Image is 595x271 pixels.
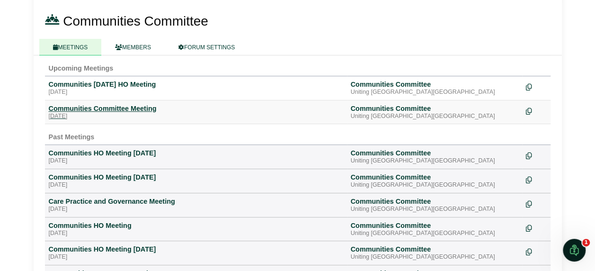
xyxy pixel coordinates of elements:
[351,221,518,237] a: Communities Committee Uniting [GEOGRAPHIC_DATA][GEOGRAPHIC_DATA]
[526,104,547,117] div: Make a copy
[351,253,518,261] div: Uniting [GEOGRAPHIC_DATA][GEOGRAPHIC_DATA]
[49,245,343,253] div: Communities HO Meeting [DATE]
[165,39,249,55] a: FORUM SETTINGS
[49,253,343,261] div: [DATE]
[49,149,343,165] a: Communities HO Meeting [DATE] [DATE]
[49,245,343,261] a: Communities HO Meeting [DATE] [DATE]
[582,239,590,246] span: 1
[351,80,518,96] a: Communities Committee Uniting [GEOGRAPHIC_DATA][GEOGRAPHIC_DATA]
[351,173,518,181] div: Communities Committee
[351,206,518,213] div: Uniting [GEOGRAPHIC_DATA][GEOGRAPHIC_DATA]
[526,80,547,93] div: Make a copy
[351,245,518,253] div: Communities Committee
[351,157,518,165] div: Uniting [GEOGRAPHIC_DATA][GEOGRAPHIC_DATA]
[351,173,518,189] a: Communities Committee Uniting [GEOGRAPHIC_DATA][GEOGRAPHIC_DATA]
[49,181,343,189] div: [DATE]
[526,173,547,186] div: Make a copy
[63,14,208,28] span: Communities Committee
[49,206,343,213] div: [DATE]
[49,173,343,181] div: Communities HO Meeting [DATE]
[351,80,518,89] div: Communities Committee
[49,80,343,89] div: Communities [DATE] HO Meeting
[563,239,586,262] iframe: Intercom live chat
[49,113,343,120] div: [DATE]
[49,89,343,96] div: [DATE]
[49,197,343,213] a: Care Practice and Governance Meeting [DATE]
[49,64,114,72] span: Upcoming Meetings
[526,245,547,258] div: Make a copy
[526,149,547,162] div: Make a copy
[49,221,343,237] a: Communities HO Meeting [DATE]
[351,197,518,206] div: Communities Committee
[351,197,518,213] a: Communities Committee Uniting [GEOGRAPHIC_DATA][GEOGRAPHIC_DATA]
[351,149,518,165] a: Communities Committee Uniting [GEOGRAPHIC_DATA][GEOGRAPHIC_DATA]
[49,221,343,230] div: Communities HO Meeting
[49,104,343,113] div: Communities Committee Meeting
[351,104,518,113] div: Communities Committee
[351,89,518,96] div: Uniting [GEOGRAPHIC_DATA][GEOGRAPHIC_DATA]
[526,221,547,234] div: Make a copy
[49,133,95,141] span: Past Meetings
[351,230,518,237] div: Uniting [GEOGRAPHIC_DATA][GEOGRAPHIC_DATA]
[351,181,518,189] div: Uniting [GEOGRAPHIC_DATA][GEOGRAPHIC_DATA]
[49,230,343,237] div: [DATE]
[49,197,343,206] div: Care Practice and Governance Meeting
[49,80,343,96] a: Communities [DATE] HO Meeting [DATE]
[351,149,518,157] div: Communities Committee
[351,113,518,120] div: Uniting [GEOGRAPHIC_DATA][GEOGRAPHIC_DATA]
[49,104,343,120] a: Communities Committee Meeting [DATE]
[526,197,547,210] div: Make a copy
[49,157,343,165] div: [DATE]
[49,173,343,189] a: Communities HO Meeting [DATE] [DATE]
[351,104,518,120] a: Communities Committee Uniting [GEOGRAPHIC_DATA][GEOGRAPHIC_DATA]
[49,149,343,157] div: Communities HO Meeting [DATE]
[39,39,102,55] a: MEETINGS
[351,245,518,261] a: Communities Committee Uniting [GEOGRAPHIC_DATA][GEOGRAPHIC_DATA]
[101,39,165,55] a: MEMBERS
[351,221,518,230] div: Communities Committee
